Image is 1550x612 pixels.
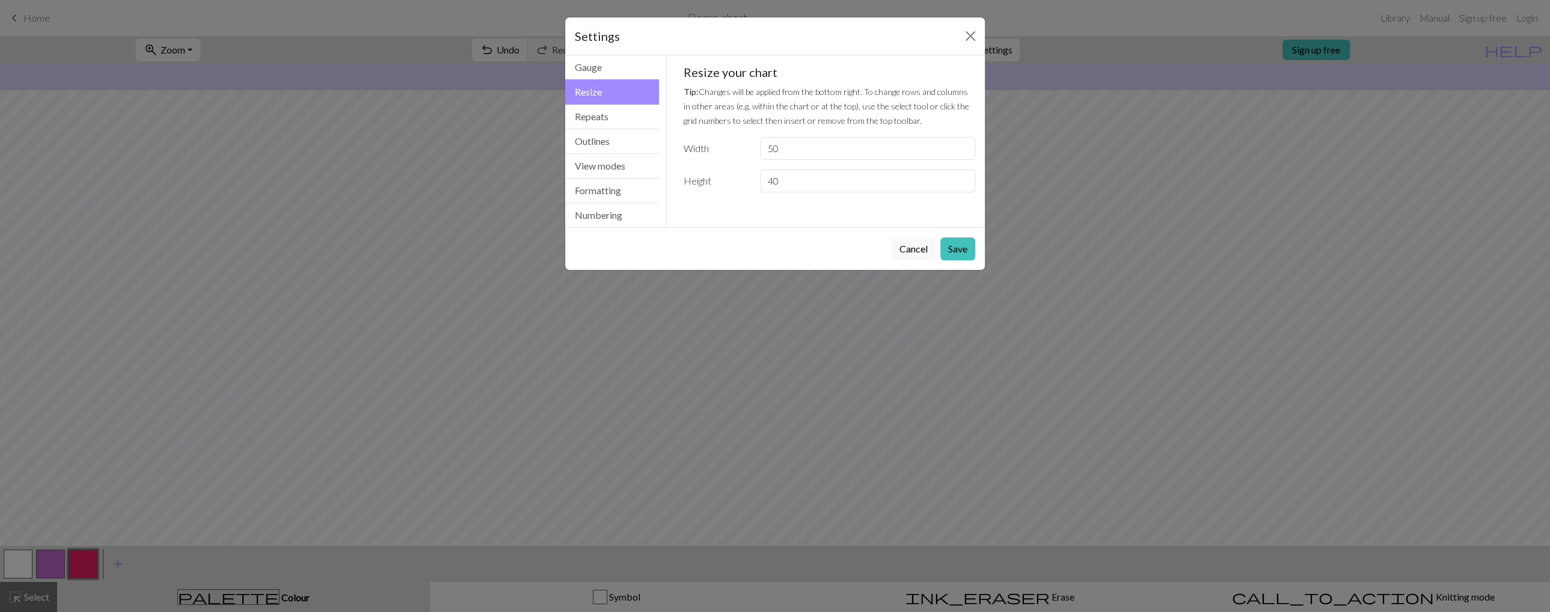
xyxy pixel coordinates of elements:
button: View modes [565,154,659,179]
strong: Tip: [684,87,699,97]
label: Height [676,170,753,192]
button: Formatting [565,179,659,203]
small: Changes will be applied from the bottom right. To change rows and columns in other areas (e.g. wi... [684,87,969,126]
button: Save [940,237,975,260]
button: Repeats [565,105,659,129]
button: Numbering [565,203,659,227]
button: Outlines [565,129,659,154]
button: Resize [565,79,659,105]
h5: Resize your chart [684,65,976,79]
label: Width [676,137,753,160]
button: Close [961,26,980,46]
button: Gauge [565,55,659,80]
button: Cancel [892,237,936,260]
h5: Settings [575,27,620,45]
